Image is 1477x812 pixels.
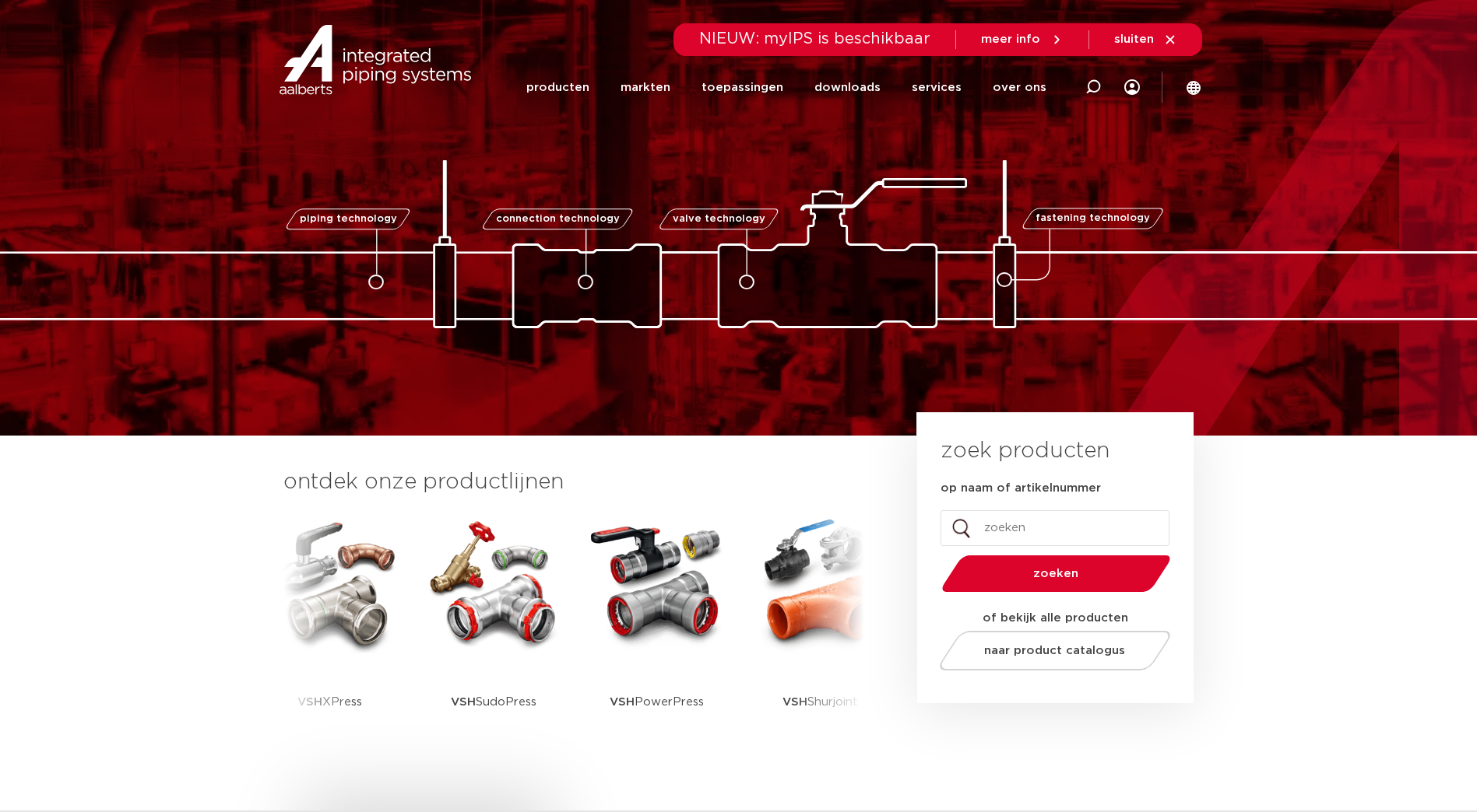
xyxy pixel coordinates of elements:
[782,696,807,708] strong: VSH
[451,653,536,751] p: SudoPress
[982,568,1131,579] span: zoeken
[495,214,619,224] span: connection technology
[424,513,564,751] a: VSHSudoPress
[702,56,783,119] a: toepassingen
[300,214,397,224] span: piping technology
[981,33,1040,45] span: meer info
[673,214,765,224] span: valve technology
[610,696,635,708] strong: VSH
[814,56,881,119] a: downloads
[297,653,362,751] p: XPress
[941,510,1169,546] input: zoeken
[451,696,476,708] strong: VSH
[941,481,1101,496] label: op naam of artikelnummer
[751,513,891,751] a: VSHShurjoint
[1114,33,1177,47] a: sluiten
[587,513,727,751] a: VSHPowerPress
[260,513,400,751] a: VSHXPress
[1114,33,1154,45] span: sluiten
[912,56,962,119] a: services
[1124,56,1140,119] div: my IPS
[283,467,864,498] h3: ontdek onze productlijnen
[981,33,1064,47] a: meer info
[935,631,1174,670] a: naar product catalogus
[935,554,1176,593] button: zoeken
[984,645,1125,656] span: naar product catalogus
[1036,214,1150,224] span: fastening technology
[621,56,670,119] a: markten
[526,56,589,119] a: producten
[782,653,858,751] p: Shurjoint
[526,56,1046,119] nav: Menu
[993,56,1046,119] a: over ons
[699,31,930,47] span: NIEUW: myIPS is beschikbaar
[983,612,1128,624] strong: of bekijk alle producten
[610,653,704,751] p: PowerPress
[941,436,1110,467] h3: zoek producten
[297,696,322,708] strong: VSH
